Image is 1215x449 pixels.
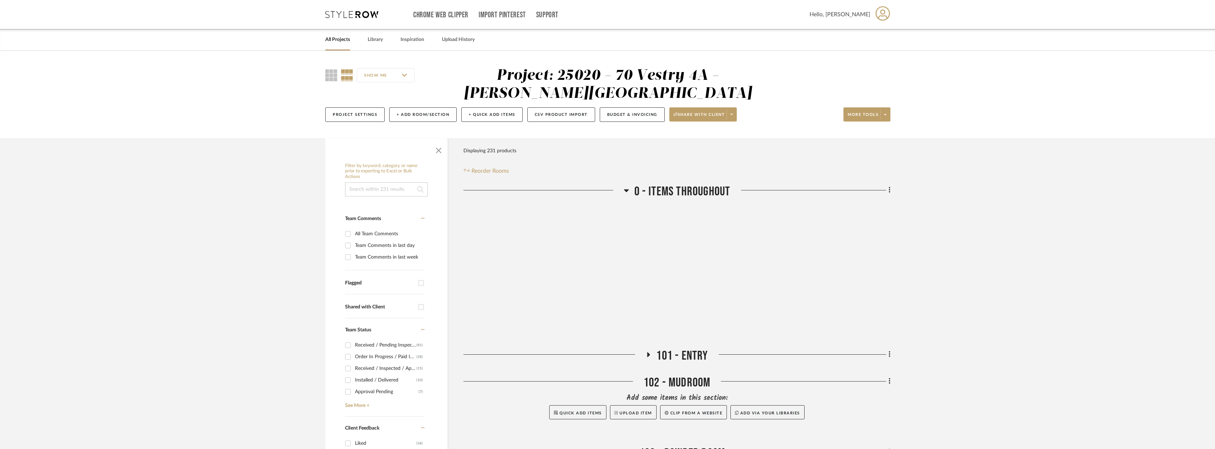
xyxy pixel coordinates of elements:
div: Add some items in this section: [463,393,890,403]
span: 0 - Items Throughout [634,184,730,199]
div: Shared with Client [345,304,415,310]
button: Add via your libraries [730,405,805,419]
span: Hello, [PERSON_NAME] [810,10,870,19]
a: See More + [343,397,425,409]
button: Close [432,142,446,156]
div: Team Comments in last day [355,240,423,251]
input: Search within 231 results [345,182,428,196]
div: Received / Pending Inspection [355,339,416,351]
button: Share with client [669,107,737,122]
div: Order In Progress / Paid In Full w/ Freight, No Balance due [355,351,416,362]
div: Installed / Delivered [355,374,416,386]
a: All Projects [325,35,350,45]
a: Inspiration [401,35,424,45]
span: 101 - Entry [656,348,708,364]
span: Reorder Rooms [472,167,509,175]
span: Quick Add Items [559,411,602,415]
div: (10) [416,374,423,386]
div: Project: 25020 - 70 Vestry 4A - [PERSON_NAME][GEOGRAPHIC_DATA] [464,68,752,101]
span: Team Comments [345,216,381,221]
button: Clip from a website [660,405,727,419]
span: Share with client [674,112,725,123]
span: Team Status [345,327,371,332]
div: Team Comments in last week [355,252,423,263]
div: Approval Pending [355,386,419,397]
span: Client Feedback [345,426,379,431]
div: (81) [416,339,423,351]
a: Support [536,12,558,18]
h6: Filter by keyword, category or name prior to exporting to Excel or Bulk Actions [345,163,428,180]
span: More tools [848,112,878,123]
a: Import Pinterest [479,12,526,18]
button: Budget & Invoicing [600,107,665,122]
div: Flagged [345,280,415,286]
button: Reorder Rooms [463,167,509,175]
a: Library [368,35,383,45]
button: + Add Room/Section [389,107,457,122]
div: (36) [416,438,423,449]
button: Upload Item [610,405,657,419]
a: Chrome Web Clipper [413,12,468,18]
a: Upload History [442,35,475,45]
button: Quick Add Items [549,405,606,419]
button: Project Settings [325,107,385,122]
div: Liked [355,438,416,449]
div: Received / Inspected / Approved [355,363,416,374]
div: (28) [416,351,423,362]
div: Displaying 231 products [463,144,516,158]
button: More tools [843,107,890,122]
div: (15) [416,363,423,374]
div: All Team Comments [355,228,423,240]
button: + Quick Add Items [461,107,523,122]
button: CSV Product Import [527,107,595,122]
div: (7) [419,386,423,397]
